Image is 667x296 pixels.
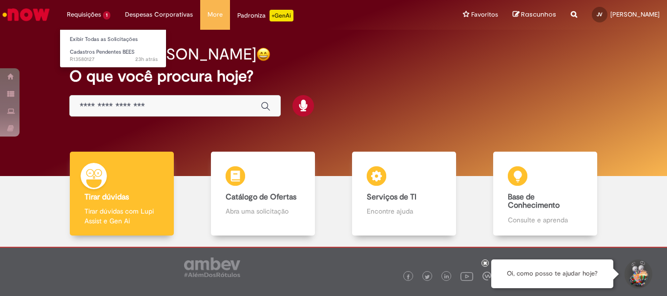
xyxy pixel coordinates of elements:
span: More [208,10,223,20]
img: logo_footer_youtube.png [460,270,473,282]
p: Encontre ajuda [367,206,441,216]
span: Despesas Corporativas [125,10,193,20]
span: 23h atrás [135,56,158,63]
p: Consulte e aprenda [508,215,582,225]
span: [PERSON_NAME] [610,10,660,19]
div: Oi, como posso te ajudar hoje? [491,259,613,288]
span: Rascunhos [521,10,556,19]
a: Catálogo de Ofertas Abra uma solicitação [192,152,333,236]
img: logo_footer_ambev_rotulo_gray.png [184,257,240,277]
div: Padroniza [237,10,293,21]
span: R13580127 [70,56,158,63]
a: Exibir Todas as Solicitações [60,34,167,45]
p: Tirar dúvidas com Lupi Assist e Gen Ai [84,206,159,226]
b: Serviços de TI [367,192,417,202]
p: Abra uma solicitação [226,206,300,216]
img: happy-face.png [256,47,271,61]
img: logo_footer_workplace.png [482,272,491,280]
p: +GenAi [270,10,293,21]
span: Favoritos [471,10,498,20]
b: Tirar dúvidas [84,192,129,202]
time: 30/09/2025 09:32:24 [135,56,158,63]
a: Base de Conhecimento Consulte e aprenda [475,152,616,236]
span: Requisições [67,10,101,20]
b: Catálogo de Ofertas [226,192,296,202]
a: Tirar dúvidas Tirar dúvidas com Lupi Assist e Gen Ai [51,152,192,236]
a: Serviços de TI Encontre ajuda [333,152,475,236]
h2: O que você procura hoje? [69,68,598,85]
img: ServiceNow [1,5,51,24]
img: logo_footer_linkedin.png [444,274,449,280]
span: JV [597,11,603,18]
button: Iniciar Conversa de Suporte [623,259,652,289]
span: 1 [103,11,110,20]
img: logo_footer_twitter.png [425,275,430,279]
b: Base de Conhecimento [508,192,560,211]
span: Cadastros Pendentes BEES [70,48,135,56]
img: logo_footer_facebook.png [406,275,411,279]
a: Rascunhos [513,10,556,20]
a: Aberto R13580127 : Cadastros Pendentes BEES [60,47,167,65]
ul: Requisições [60,29,167,68]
